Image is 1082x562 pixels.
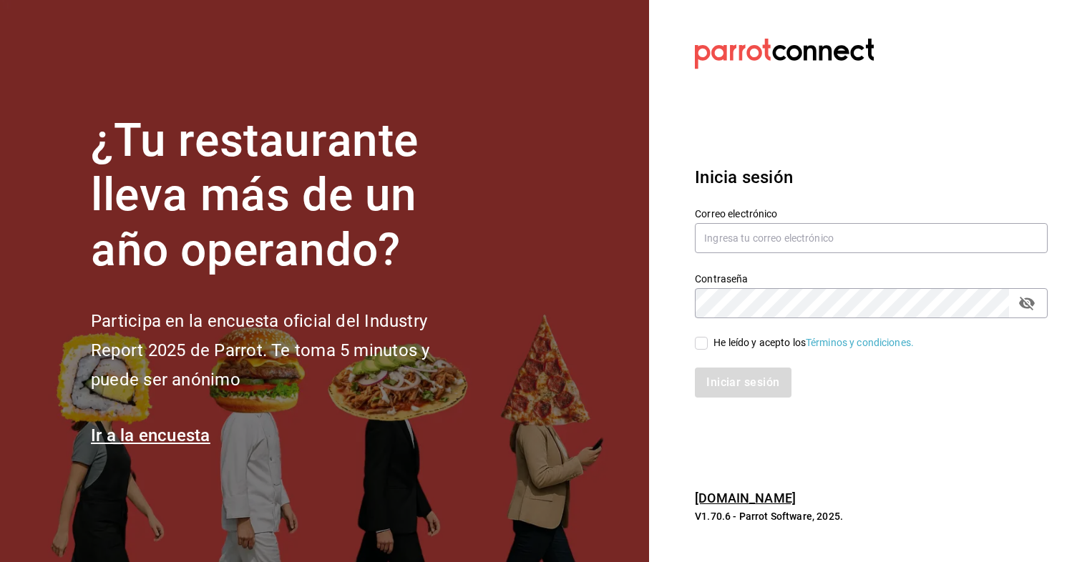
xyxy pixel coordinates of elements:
a: Ir a la encuesta [91,425,210,445]
p: V1.70.6 - Parrot Software, 2025. [695,509,1048,523]
a: Términos y condiciones. [806,337,914,348]
label: Contraseña [695,273,1048,283]
div: He leído y acepto los [713,335,914,350]
h1: ¿Tu restaurante lleva más de un año operando? [91,114,477,278]
button: passwordField [1015,291,1039,315]
h2: Participa en la encuesta oficial del Industry Report 2025 de Parrot. Te toma 5 minutos y puede se... [91,307,477,394]
label: Correo electrónico [695,208,1048,218]
a: [DOMAIN_NAME] [695,490,796,506]
h3: Inicia sesión [695,164,1048,190]
input: Ingresa tu correo electrónico [695,223,1048,253]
